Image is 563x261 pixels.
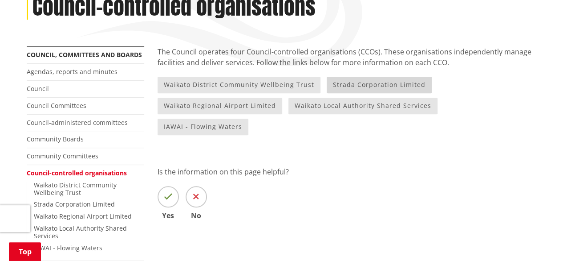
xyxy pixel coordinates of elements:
[27,67,117,76] a: Agendas, reports and minutes
[34,212,132,220] a: Waikato Regional Airport Limited
[34,181,117,197] a: Waikato District Community Wellbeing Trust
[158,46,537,68] p: The Council operates four Council-controlled organisations (CCOs). These organisations independen...
[158,119,248,135] a: IAWAI - Flowing Waters
[158,166,537,177] p: Is the information on this page helpful?
[27,169,127,177] a: Council-controlled organisations
[158,98,282,114] a: Waikato Regional Airport Limited
[27,152,98,160] a: Community Committees
[34,224,127,240] a: Waikato Local Authority Shared Services
[186,212,207,219] span: No
[158,212,179,219] span: Yes
[522,224,554,256] iframe: Messenger Launcher
[9,242,41,261] a: Top
[327,77,432,93] a: Strada Corporation Limited
[34,244,102,252] a: IAWAI - Flowing Waters
[158,77,320,93] a: Waikato District Community Wellbeing Trust
[27,118,128,127] a: Council-administered committees
[34,200,115,208] a: Strada Corporation Limited
[27,84,49,93] a: Council
[27,50,142,59] a: Council, committees and boards
[27,101,86,110] a: Council Committees
[27,135,84,143] a: Community Boards
[288,98,437,114] a: Waikato Local Authority Shared Services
